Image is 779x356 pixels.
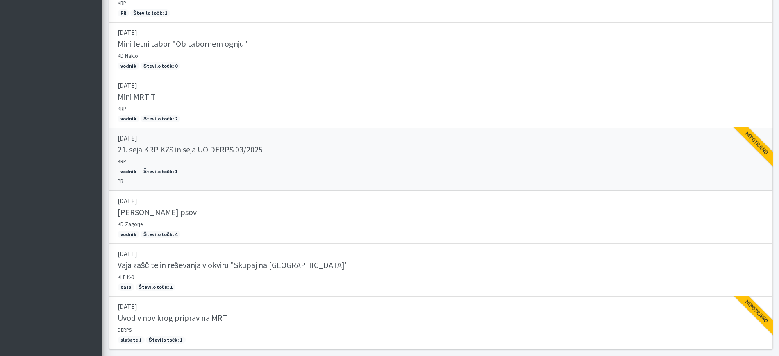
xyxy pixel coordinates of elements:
[118,133,764,143] p: [DATE]
[118,249,764,258] p: [DATE]
[118,92,156,102] h5: Mini MRT T
[118,274,134,280] small: KLP K-9
[118,80,764,90] p: [DATE]
[118,105,126,112] small: KRP
[118,283,134,291] span: baza
[118,115,139,122] span: vodnik
[118,158,126,165] small: KRP
[109,75,773,128] a: [DATE] Mini MRT T KRP vodnik Število točk: 2
[141,168,180,175] span: Število točk: 1
[109,23,773,75] a: [DATE] Mini letni tabor "Ob tabornem ognju" KD Naklo vodnik Število točk: 0
[118,231,139,238] span: vodnik
[118,336,145,344] span: slušatelj
[118,27,764,37] p: [DATE]
[109,128,773,191] a: [DATE] 21. seja KRP KZS in seja UO DERPS 03/2025 KRP vodnik Število točk: 1 PR Nepotrjeno
[109,191,773,244] a: [DATE] [PERSON_NAME] psov KD Zagorje vodnik Število točk: 4
[118,145,263,154] h5: 21. seja KRP KZS in seja UO DERPS 03/2025
[130,9,170,17] span: Število točk: 1
[141,115,180,122] span: Število točk: 2
[118,313,227,323] h5: Uvod v nov krog priprav na MRT
[118,9,129,17] span: PR
[118,327,132,333] small: DERPS
[118,302,764,311] p: [DATE]
[136,283,175,291] span: Število točk: 1
[118,62,139,70] span: vodnik
[118,221,143,227] small: KD Zagorje
[118,52,138,59] small: KD Naklo
[141,231,180,238] span: Število točk: 4
[118,196,764,206] p: [DATE]
[141,62,180,70] span: Število točk: 0
[109,244,773,297] a: [DATE] Vaja zaščite in reševanja v okviru "Skupaj na [GEOGRAPHIC_DATA]" KLP K-9 baza Število točk: 1
[118,260,348,270] h5: Vaja zaščite in reševanja v okviru "Skupaj na [GEOGRAPHIC_DATA]"
[118,168,139,175] span: vodnik
[118,207,197,217] h5: [PERSON_NAME] psov
[118,178,123,184] small: PR
[146,336,186,344] span: Število točk: 1
[109,297,773,349] a: [DATE] Uvod v nov krog priprav na MRT DERPS slušatelj Število točk: 1 Nepotrjeno
[118,39,248,49] h5: Mini letni tabor "Ob tabornem ognju"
